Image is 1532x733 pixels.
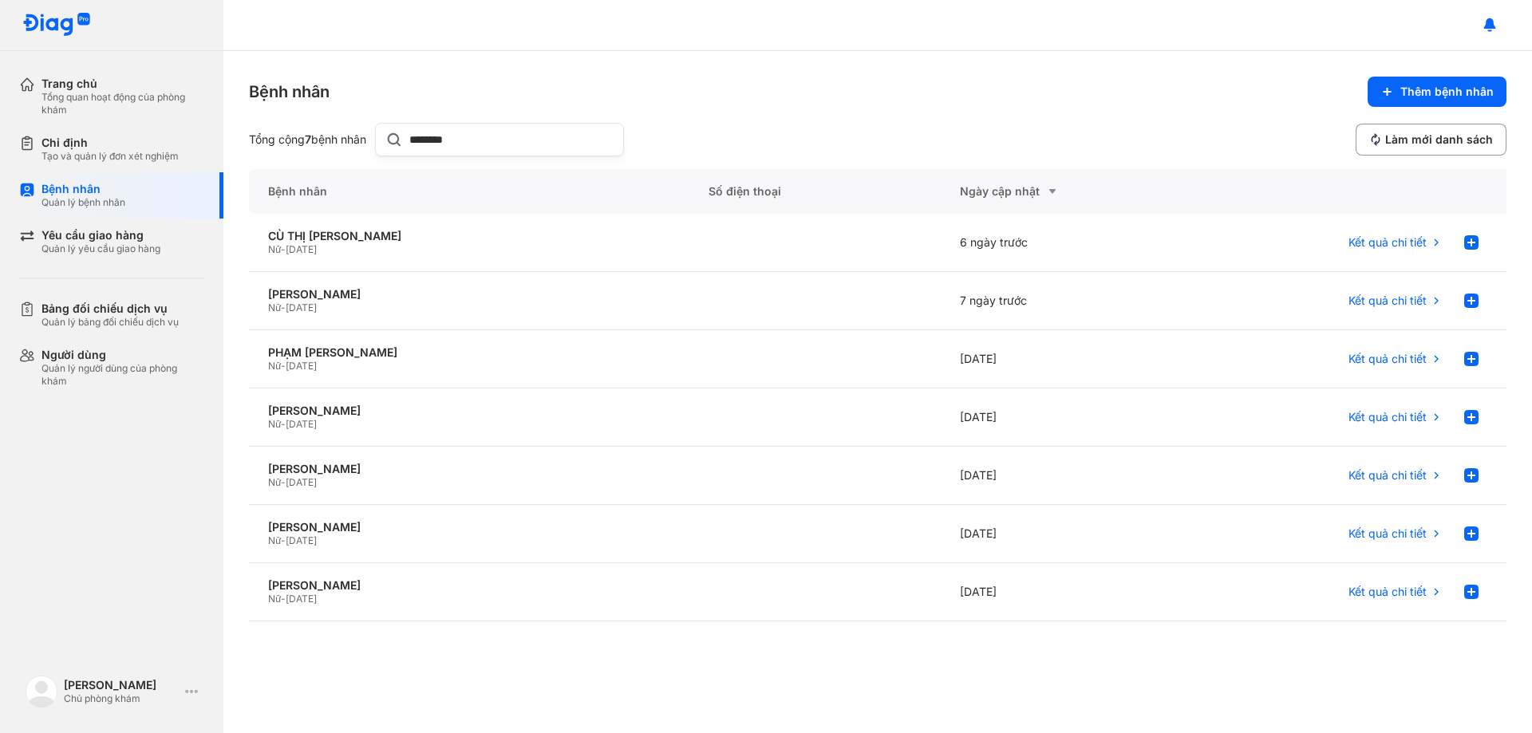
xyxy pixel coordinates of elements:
[268,578,670,593] div: [PERSON_NAME]
[249,132,369,147] div: Tổng cộng bệnh nhân
[281,243,286,255] span: -
[286,476,317,488] span: [DATE]
[268,287,670,301] div: [PERSON_NAME]
[268,301,281,313] span: Nữ
[286,593,317,605] span: [DATE]
[689,169,941,214] div: Số điện thoại
[268,534,281,546] span: Nữ
[26,676,57,707] img: logo
[305,132,311,146] span: 7
[41,150,179,163] div: Tạo và quản lý đơn xét nghiệm
[41,91,204,116] div: Tổng quan hoạt động của phòng khám
[1348,294,1427,308] span: Kết quả chi tiết
[941,447,1192,505] div: [DATE]
[281,360,286,372] span: -
[1348,468,1427,483] span: Kết quả chi tiết
[1385,132,1493,147] span: Làm mới danh sách
[286,534,317,546] span: [DATE]
[41,301,179,316] div: Bảng đối chiếu dịch vụ
[268,229,670,243] div: CÙ THỊ [PERSON_NAME]
[1348,585,1427,599] span: Kết quả chi tiết
[941,330,1192,388] div: [DATE]
[941,214,1192,272] div: 6 ngày trước
[281,593,286,605] span: -
[41,228,160,242] div: Yêu cầu giao hàng
[268,476,281,488] span: Nữ
[41,182,125,196] div: Bệnh nhân
[249,81,330,103] div: Bệnh nhân
[1356,124,1506,156] button: Làm mới danh sách
[268,418,281,430] span: Nữ
[286,243,317,255] span: [DATE]
[268,345,670,360] div: PHẠM [PERSON_NAME]
[268,593,281,605] span: Nữ
[268,360,281,372] span: Nữ
[1368,77,1506,107] button: Thêm bệnh nhân
[1348,352,1427,366] span: Kết quả chi tiết
[64,678,179,692] div: [PERSON_NAME]
[1348,235,1427,250] span: Kết quả chi tiết
[941,272,1192,330] div: 7 ngày trước
[281,301,286,313] span: -
[941,388,1192,447] div: [DATE]
[281,476,286,488] span: -
[941,505,1192,563] div: [DATE]
[268,243,281,255] span: Nữ
[41,136,179,150] div: Chỉ định
[41,348,204,362] div: Người dùng
[268,404,670,418] div: [PERSON_NAME]
[268,462,670,476] div: [PERSON_NAME]
[64,692,179,705] div: Chủ phòng khám
[281,418,286,430] span: -
[286,301,317,313] span: [DATE]
[41,316,179,329] div: Quản lý bảng đối chiếu dịch vụ
[41,242,160,255] div: Quản lý yêu cầu giao hàng
[960,182,1173,201] div: Ngày cập nhật
[41,196,125,209] div: Quản lý bệnh nhân
[249,169,689,214] div: Bệnh nhân
[41,77,204,91] div: Trang chủ
[41,362,204,388] div: Quản lý người dùng của phòng khám
[941,563,1192,621] div: [DATE]
[286,418,317,430] span: [DATE]
[281,534,286,546] span: -
[22,13,91,37] img: logo
[1348,410,1427,424] span: Kết quả chi tiết
[286,360,317,372] span: [DATE]
[268,520,670,534] div: [PERSON_NAME]
[1348,526,1427,541] span: Kết quả chi tiết
[1400,85,1494,99] span: Thêm bệnh nhân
